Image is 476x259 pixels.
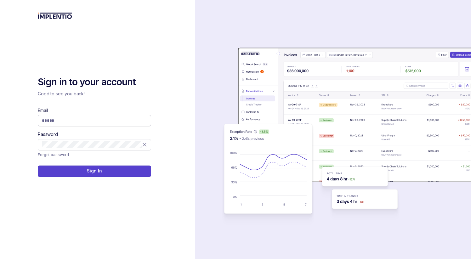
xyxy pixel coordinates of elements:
p: Good to see you back! [38,91,151,97]
a: Link Forgot password [38,152,69,158]
p: Sign In [87,168,102,174]
button: Sign In [38,166,151,177]
label: Email [38,107,48,114]
p: Forgot password [38,152,69,158]
h2: Sign in to your account [38,76,151,88]
label: Password [38,131,58,138]
img: logo [38,13,72,19]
